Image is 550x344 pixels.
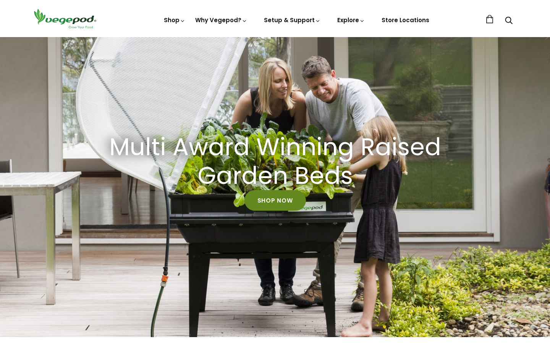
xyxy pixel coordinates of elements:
a: Multi Award Winning Raised Garden Beds [94,133,456,190]
a: Shop [164,16,185,24]
a: Search [505,17,513,25]
a: Shop Now [244,190,306,211]
h2: Multi Award Winning Raised Garden Beds [103,133,447,190]
a: Store Locations [382,16,429,24]
img: Vegepod [31,8,99,29]
a: Explore [337,16,365,24]
a: Setup & Support [264,16,320,24]
a: Why Vegepod? [195,16,247,24]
